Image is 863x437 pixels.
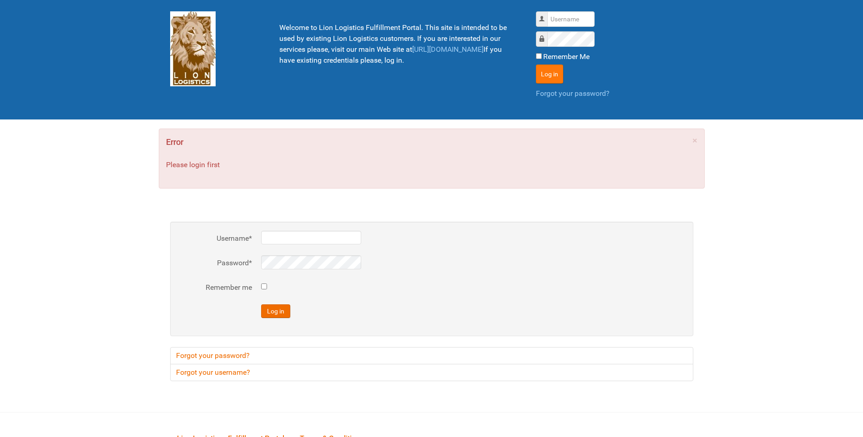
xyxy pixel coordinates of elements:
a: Lion Logistics [170,44,216,53]
input: Username [547,11,595,27]
h4: Error [166,136,697,149]
a: Forgot your password? [170,347,693,364]
img: Lion Logistics [170,11,216,86]
label: Username [179,233,252,244]
label: Password [179,258,252,268]
p: Please login first [166,159,697,170]
label: Remember me [179,282,252,293]
button: Log in [536,65,563,84]
a: Forgot your username? [170,364,693,381]
button: Log in [261,304,290,318]
a: Forgot your password? [536,89,610,98]
p: Welcome to Lion Logistics Fulfillment Portal. This site is intended to be used by existing Lion L... [279,22,513,66]
a: [URL][DOMAIN_NAME] [412,45,484,54]
label: Remember Me [543,51,590,62]
a: × [692,136,697,145]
